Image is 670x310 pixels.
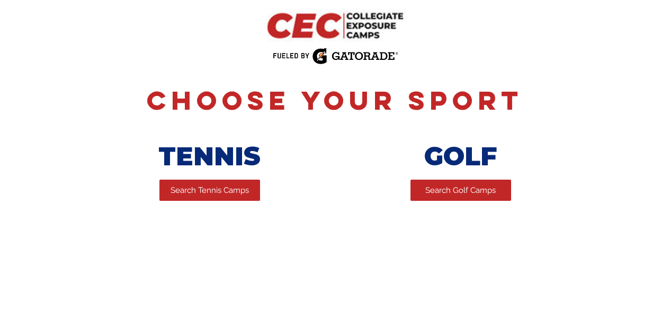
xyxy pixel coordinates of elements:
span: Search Golf Camps [425,185,496,196]
img: Fueled by Gatorade.png [272,48,398,65]
span: TENNIS [158,141,261,172]
img: CEC Logo Primary.png [254,4,416,47]
a: Search Tennis Camps [159,180,260,201]
span: Search Tennis Camps [171,185,249,196]
a: Search Golf Camps [410,180,511,201]
span: Choose Your Sport [147,84,523,117]
span: GOLF [424,141,497,172]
